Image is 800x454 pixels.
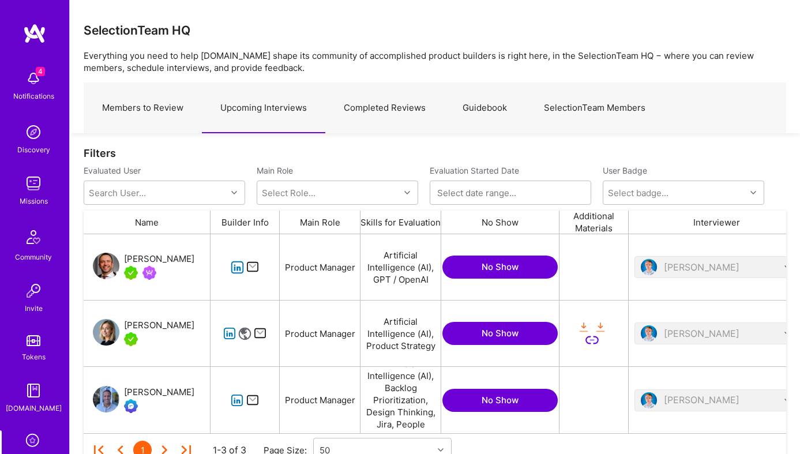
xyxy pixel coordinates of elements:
[22,172,45,195] img: teamwork
[20,195,48,207] div: Missions
[223,327,236,340] i: icon linkedIn
[84,23,190,37] h3: SelectionTeam HQ
[124,385,194,399] div: [PERSON_NAME]
[360,234,441,300] div: Artificial Intelligence (AI), GPT / OpenAI
[525,83,664,133] a: SelectionTeam Members
[360,367,441,433] div: Artificial Intelligence (AI), Backlog Prioritization, Design Thinking, Jira, People Management
[93,386,119,412] img: User Avatar
[231,261,244,274] i: icon linkedIn
[22,379,45,402] img: guide book
[6,402,62,414] div: [DOMAIN_NAME]
[124,318,194,332] div: [PERSON_NAME]
[750,190,756,196] i: icon Chevron
[25,302,43,314] div: Invite
[124,266,138,280] img: A.Teamer in Residence
[608,187,668,199] div: Select badge...
[93,319,119,346] img: User Avatar
[211,211,280,234] div: Builder Info
[23,23,46,44] img: logo
[437,187,584,198] input: Select date range...
[262,187,316,199] div: Select Role...
[280,301,360,366] div: Product Manager
[594,321,607,334] i: icon OrangeDownload
[559,211,629,234] div: Additional Materials
[257,165,418,176] label: Main Role
[404,190,410,196] i: icon Chevron
[246,393,260,407] i: icon Mail
[280,367,360,433] div: Product Manager
[84,83,202,133] a: Members to Review
[442,256,558,279] button: No Show
[124,252,194,266] div: [PERSON_NAME]
[124,332,138,346] img: A.Teamer in Residence
[84,211,211,234] div: Name
[246,261,260,274] i: icon Mail
[27,335,40,346] img: tokens
[254,327,267,340] i: icon Mail
[360,211,441,234] div: Skills for Evaluation
[22,121,45,144] img: discovery
[444,83,525,133] a: Guidebook
[89,187,146,199] div: Search User...
[93,252,194,282] a: User Avatar[PERSON_NAME]A.Teamer in ResidenceBeen on Mission
[20,223,47,251] img: Community
[441,211,559,234] div: No Show
[430,165,591,176] label: Evaluation Started Date
[93,253,119,279] img: User Avatar
[84,50,786,74] p: Everything you need to help [DOMAIN_NAME] shape its community of accomplished product builders is...
[325,83,444,133] a: Completed Reviews
[124,399,138,413] img: Evaluation Call Booked
[84,165,245,176] label: Evaluated User
[577,321,591,334] i: icon OrangeDownload
[22,351,46,363] div: Tokens
[231,190,237,196] i: icon Chevron
[280,211,360,234] div: Main Role
[84,147,786,159] div: Filters
[36,67,45,76] span: 4
[93,385,194,415] a: User Avatar[PERSON_NAME]Evaluation Call Booked
[438,447,444,453] i: icon Chevron
[22,430,44,452] i: icon SelectionTeam
[360,301,441,366] div: Artificial Intelligence (AI), Product Strategy
[231,394,244,407] i: icon linkedIn
[142,266,156,280] img: Been on Mission
[93,318,194,348] a: User Avatar[PERSON_NAME]A.Teamer in Residence
[17,144,50,156] div: Discovery
[442,322,558,345] button: No Show
[22,67,45,90] img: bell
[442,389,558,412] button: No Show
[13,90,54,102] div: Notifications
[280,234,360,300] div: Product Manager
[202,83,325,133] a: Upcoming Interviews
[238,327,251,340] i: icon Website
[603,165,647,176] label: User Badge
[15,251,52,263] div: Community
[22,279,45,302] img: Invite
[585,333,599,347] i: icon LinkSecondary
